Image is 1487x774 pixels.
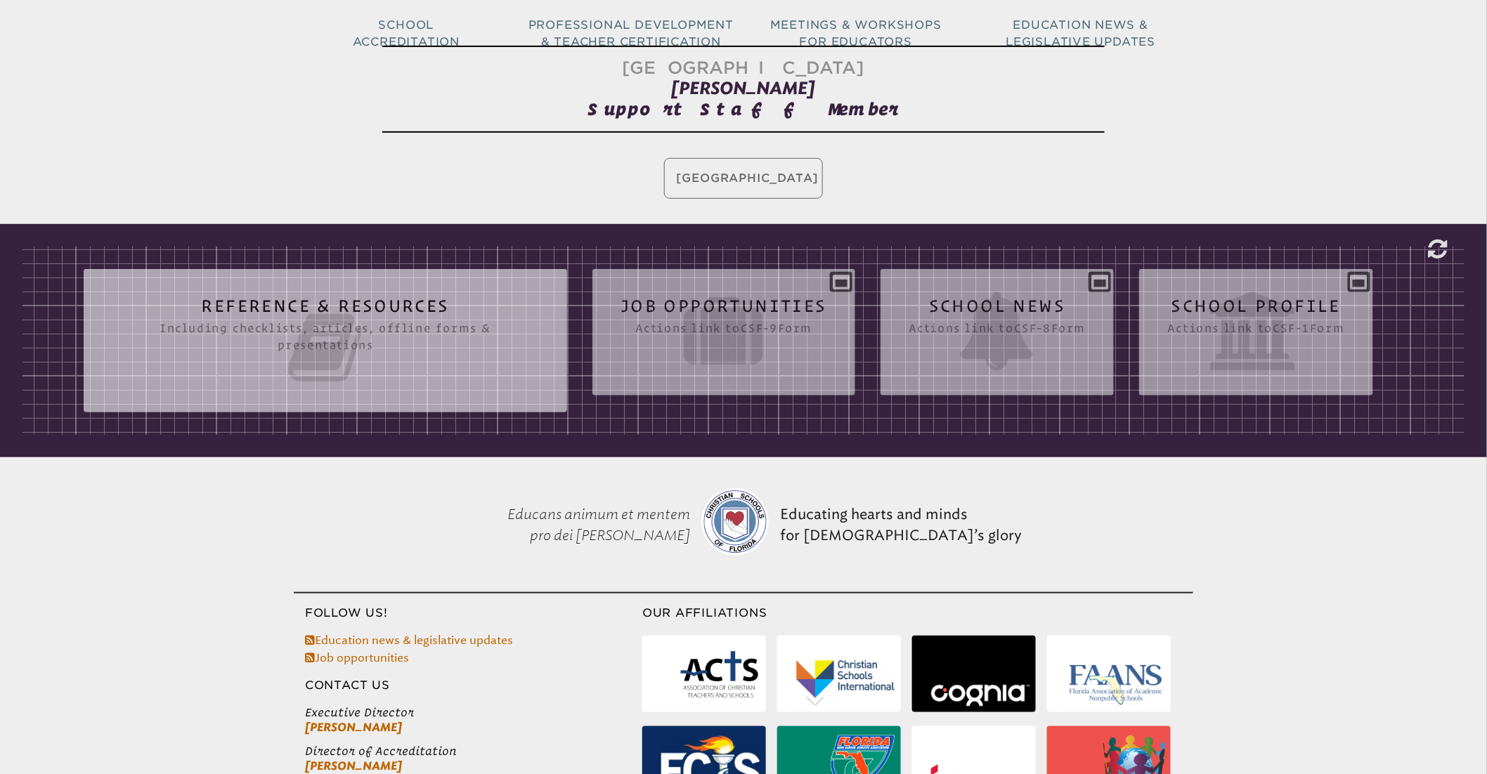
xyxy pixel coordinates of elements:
[294,605,642,622] h3: Follow Us!
[460,468,696,581] p: Educans animum et mentem pro dei [PERSON_NAME]
[112,297,539,387] h2: Reference & Resources
[305,651,409,664] a: Job opportunities
[770,18,942,48] span: Meetings & Workshops for Educators
[621,297,827,370] h2: Job Opportunities
[305,759,402,773] a: [PERSON_NAME]
[796,660,895,707] img: Christian Schools International
[679,645,760,707] img: Association of Christian Teachers & Schools
[1167,297,1344,370] h2: School Profile
[1006,18,1155,48] span: Education News & Legislative Updates
[294,677,642,694] h3: Contact Us
[353,18,460,48] span: School Accreditation
[672,78,816,98] span: [PERSON_NAME]
[305,634,513,647] a: Education news & legislative updates
[642,605,1193,622] h3: Our Affiliations
[1066,662,1165,706] img: Florida Association of Academic Nonpublic Schools
[305,705,642,720] span: Executive Director
[774,468,1027,581] p: Educating hearts and minds for [DEMOGRAPHIC_DATA]’s glory
[305,721,402,734] a: [PERSON_NAME]
[528,18,734,48] span: Professional Development & Teacher Certification
[909,297,1086,370] h2: School News
[931,685,1030,707] img: Cognia
[305,744,642,759] span: Director of Accreditation
[701,488,769,556] img: csf-logo-web-colors.png
[588,99,900,119] span: Support Staff Member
